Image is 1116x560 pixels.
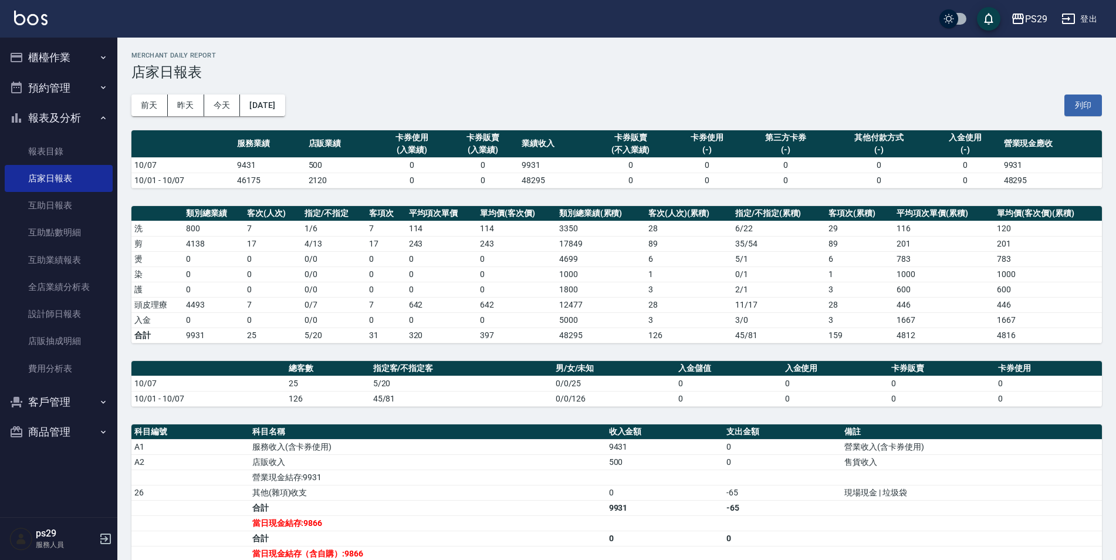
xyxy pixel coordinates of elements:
td: -65 [723,485,841,500]
a: 店販抽成明細 [5,328,113,355]
td: 201 [894,236,994,251]
td: 45/81 [370,391,553,406]
div: 其他付款方式 [831,131,926,144]
td: 17849 [556,236,646,251]
td: 0 [723,439,841,454]
th: 卡券販賣 [888,361,995,376]
th: 業績收入 [519,130,590,158]
td: 7 [244,221,302,236]
td: 642 [406,297,478,312]
td: 0 [606,531,724,546]
td: 4816 [994,328,1102,343]
td: 3 [826,282,894,297]
td: 7 [366,221,405,236]
th: 卡券使用 [995,361,1102,376]
div: (入業績) [451,144,516,156]
td: 0/0/25 [553,376,675,391]
th: 支出金額 [723,424,841,440]
td: 0 [183,251,244,266]
td: 頭皮理療 [131,297,183,312]
button: 櫃檯作業 [5,42,113,73]
div: 卡券使用 [380,131,445,144]
button: 商品管理 [5,417,113,447]
a: 互助業績報表 [5,247,113,274]
td: 48295 [1001,173,1102,188]
a: 店家日報表 [5,165,113,192]
td: 126 [645,328,732,343]
td: 9931 [183,328,244,343]
td: 10/01 - 10/07 [131,391,286,406]
td: 0 / 0 [302,251,366,266]
td: 10/01 - 10/07 [131,173,234,188]
th: 指定客/不指定客 [370,361,553,376]
td: 25 [244,328,302,343]
div: 卡券使用 [674,131,739,144]
td: 0 [995,391,1102,406]
td: 0 [406,282,478,297]
td: 0 [929,157,1000,173]
td: 0 [477,282,556,297]
td: 9931 [606,500,724,515]
a: 報表目錄 [5,138,113,165]
td: 120 [994,221,1102,236]
td: 當日現金結存:9866 [249,515,606,531]
h3: 店家日報表 [131,64,1102,80]
td: 洗 [131,221,183,236]
td: 0 [183,266,244,282]
button: 登出 [1057,8,1102,30]
td: 46175 [234,173,305,188]
th: 類別總業績 [183,206,244,221]
td: 店販收入 [249,454,606,470]
button: 昨天 [168,95,204,116]
td: 0 [888,376,995,391]
td: 3 [826,312,894,328]
div: 第三方卡券 [745,131,826,144]
button: 今天 [204,95,241,116]
td: 320 [406,328,478,343]
td: 0 / 1 [732,266,826,282]
td: 9431 [606,439,724,454]
th: 總客數 [286,361,370,376]
td: 0 / 0 [302,266,366,282]
div: (不入業績) [593,144,668,156]
td: 35 / 54 [732,236,826,251]
td: 1800 [556,282,646,297]
td: 446 [894,297,994,312]
th: 營業現金應收 [1001,130,1102,158]
td: 1 [826,266,894,282]
td: 0 [590,173,671,188]
td: 0 [183,282,244,297]
td: A2 [131,454,249,470]
td: 0 [782,376,889,391]
td: 合計 [131,328,183,343]
td: 0 [477,312,556,328]
td: 48295 [556,328,646,343]
th: 服務業績 [234,130,305,158]
td: 243 [477,236,556,251]
td: 2120 [306,173,377,188]
td: 0 [742,173,828,188]
table: a dense table [131,130,1102,188]
td: 0 [244,282,302,297]
td: 48295 [519,173,590,188]
td: 0 [723,531,841,546]
td: 3 [645,282,732,297]
td: 合計 [249,531,606,546]
td: 0 [366,312,405,328]
td: 入金 [131,312,183,328]
td: 17 [366,236,405,251]
button: save [977,7,1000,31]
td: 243 [406,236,478,251]
div: PS29 [1025,12,1047,26]
td: 0 [590,157,671,173]
td: 0 [366,282,405,297]
img: Person [9,527,33,551]
th: 男/女/未知 [553,361,675,376]
table: a dense table [131,206,1102,343]
td: 0 [671,173,742,188]
div: (-) [932,144,997,156]
button: 前天 [131,95,168,116]
td: 29 [826,221,894,236]
td: 0 [477,266,556,282]
td: 28 [645,297,732,312]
